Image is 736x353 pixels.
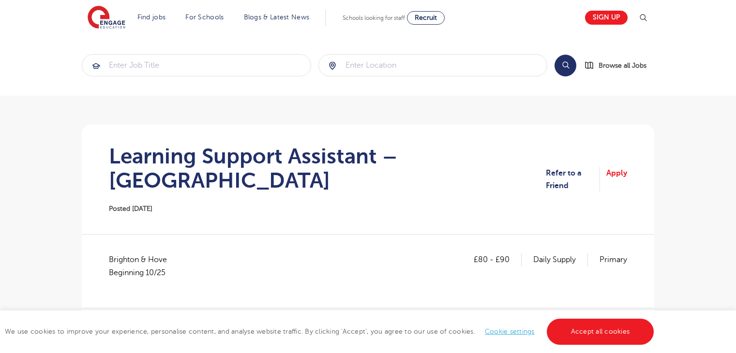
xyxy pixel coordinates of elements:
a: Refer to a Friend [546,167,600,192]
input: Submit [319,55,547,76]
a: Browse all Jobs [584,60,654,71]
span: Browse all Jobs [599,60,646,71]
input: Submit [82,55,311,76]
div: Submit [82,54,311,76]
button: Search [555,55,576,76]
a: Sign up [585,11,628,25]
a: Accept all cookies [547,319,654,345]
a: Find jobs [137,14,166,21]
span: Posted [DATE] [109,205,152,212]
img: Engage Education [88,6,125,30]
a: Recruit [407,11,445,25]
h1: Learning Support Assistant – [GEOGRAPHIC_DATA] [109,144,546,192]
span: Brighton & Hove [109,253,177,279]
a: For Schools [185,14,224,21]
p: Daily Supply [533,253,588,266]
span: Schools looking for staff [343,15,405,21]
span: We use cookies to improve your experience, personalise content, and analyse website traffic. By c... [5,328,656,335]
p: Primary [600,253,627,266]
a: Blogs & Latest News [244,14,310,21]
p: Beginning 10/25 [109,266,167,279]
a: Cookie settings [485,328,535,335]
p: £80 - £90 [474,253,522,266]
span: Recruit [415,14,437,21]
div: Submit [318,54,548,76]
a: Apply [606,167,627,192]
